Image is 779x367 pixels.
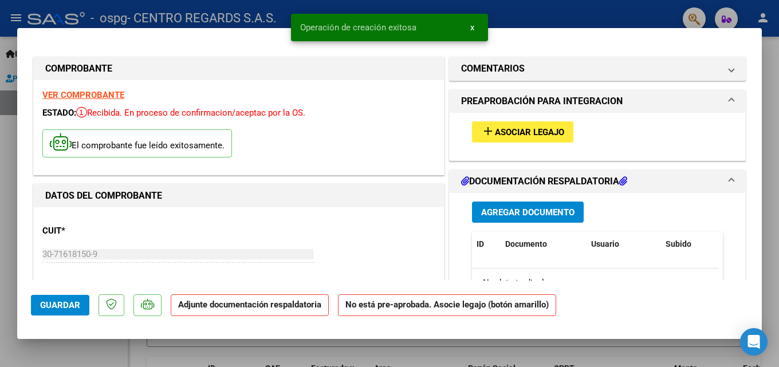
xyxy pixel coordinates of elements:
[450,113,745,160] div: PREAPROBACIÓN PARA INTEGRACION
[740,328,768,356] div: Open Intercom Messenger
[591,239,619,248] span: Usuario
[472,121,573,143] button: Asociar Legajo
[661,232,718,256] datatable-header-cell: Subido
[45,190,162,201] strong: DATOS DEL COMPROBANTE
[501,232,587,256] datatable-header-cell: Documento
[472,232,501,256] datatable-header-cell: ID
[481,207,575,218] span: Agregar Documento
[461,175,627,188] h1: DOCUMENTACIÓN RESPALDATORIA
[450,90,745,113] mat-expansion-panel-header: PREAPROBACIÓN PARA INTEGRACION
[461,17,483,38] button: x
[178,299,321,310] strong: Adjunte documentación respaldatoria
[481,124,495,138] mat-icon: add
[338,294,556,317] strong: No está pre-aprobada. Asocie legajo (botón amarillo)
[461,94,623,108] h1: PREAPROBACIÓN PARA INTEGRACION
[505,239,547,248] span: Documento
[45,63,112,74] strong: COMPROBANTE
[461,62,525,76] h1: COMENTARIOS
[718,232,776,256] datatable-header-cell: Acción
[31,295,89,315] button: Guardar
[42,224,160,238] p: CUIT
[42,90,124,100] a: VER COMPROBANTE
[42,108,76,118] span: ESTADO:
[472,202,584,223] button: Agregar Documento
[300,22,416,33] span: Operación de creación exitosa
[587,232,661,256] datatable-header-cell: Usuario
[450,170,745,193] mat-expansion-panel-header: DOCUMENTACIÓN RESPALDATORIA
[470,22,474,33] span: x
[76,108,305,118] span: Recibida. En proceso de confirmacion/aceptac por la OS.
[666,239,691,248] span: Subido
[450,57,745,80] mat-expansion-panel-header: COMENTARIOS
[495,127,564,137] span: Asociar Legajo
[472,269,719,297] div: No data to display
[40,300,80,310] span: Guardar
[42,129,232,157] p: El comprobante fue leído exitosamente.
[477,239,484,248] span: ID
